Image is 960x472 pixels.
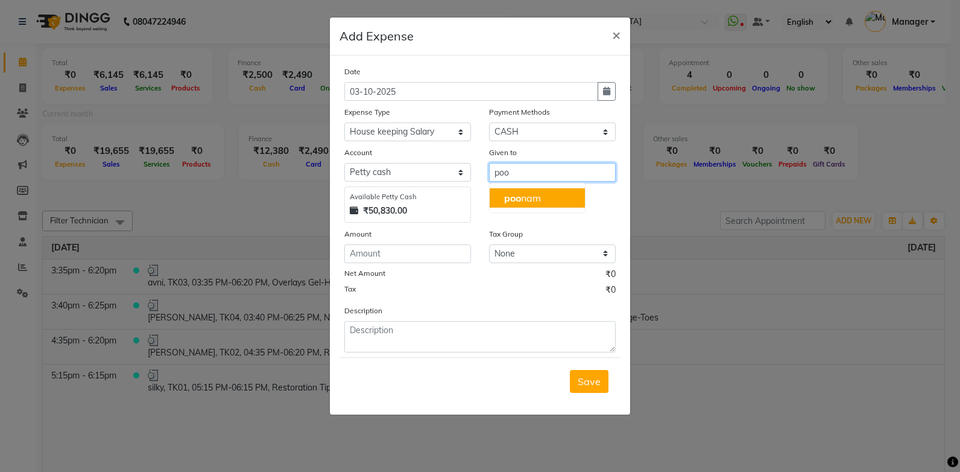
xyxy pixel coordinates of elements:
[612,25,621,43] span: ×
[350,192,466,202] div: Available Petty Cash
[578,375,601,387] span: Save
[489,107,550,118] label: Payment Methods
[339,27,414,45] h5: Add Expense
[344,305,382,316] label: Description
[605,284,616,299] span: ₹0
[504,192,541,204] ngb-highlight: nam
[344,244,471,263] input: Amount
[504,192,521,204] span: poo
[489,147,517,158] label: Given to
[344,107,390,118] label: Expense Type
[344,284,356,295] label: Tax
[489,229,523,240] label: Tax Group
[363,205,407,217] strong: ₹50,830.00
[602,18,630,51] button: Close
[570,370,608,393] button: Save
[344,66,361,77] label: Date
[605,268,616,284] span: ₹0
[489,163,616,182] input: Given to
[344,229,371,240] label: Amount
[344,268,385,279] label: Net Amount
[344,147,372,158] label: Account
